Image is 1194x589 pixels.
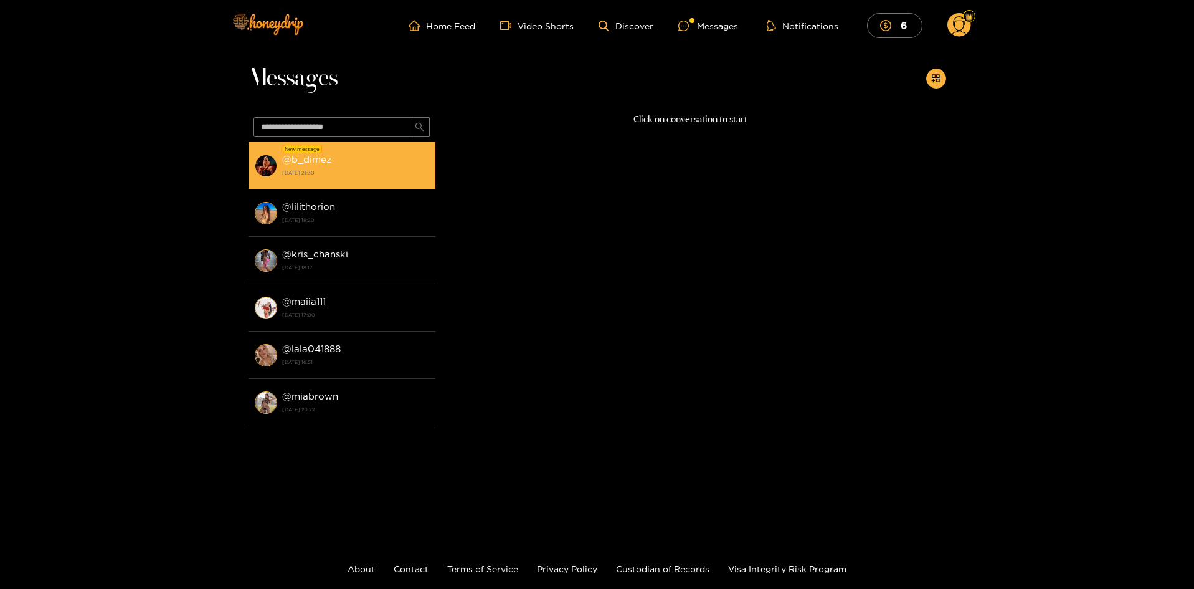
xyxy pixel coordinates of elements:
[728,564,846,573] a: Visa Integrity Risk Program
[255,391,277,414] img: conversation
[678,19,738,33] div: Messages
[899,19,909,32] mark: 6
[415,122,424,133] span: search
[409,20,475,31] a: Home Feed
[965,13,973,21] img: Fan Level
[282,309,429,320] strong: [DATE] 17:00
[447,564,518,573] a: Terms of Service
[255,297,277,319] img: conversation
[282,343,341,354] strong: @ lala041888
[282,154,331,165] strong: @ b_dimez
[282,167,429,178] strong: [DATE] 21:30
[763,19,842,32] button: Notifications
[255,202,277,224] img: conversation
[282,404,429,415] strong: [DATE] 23:22
[282,201,335,212] strong: @ lilithorion
[500,20,518,31] span: video-camera
[282,214,429,226] strong: [DATE] 18:20
[255,155,277,177] img: conversation
[867,13,922,37] button: 6
[282,357,429,368] strong: [DATE] 16:51
[537,564,597,573] a: Privacy Policy
[616,564,709,573] a: Custodian of Records
[394,564,429,573] a: Contact
[880,20,898,31] span: dollar
[283,145,322,153] div: New message
[255,249,277,272] img: conversation
[500,20,574,31] a: Video Shorts
[435,112,946,127] p: Click on conversation to start
[926,69,946,89] button: appstore-add
[255,344,277,366] img: conversation
[249,64,338,93] span: Messages
[409,20,426,31] span: home
[282,262,429,273] strong: [DATE] 18:17
[348,564,375,573] a: About
[282,391,338,401] strong: @ miabrown
[282,249,348,259] strong: @ kris_chanski
[931,74,941,84] span: appstore-add
[599,21,653,31] a: Discover
[282,296,326,307] strong: @ maiia111
[410,117,430,137] button: search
